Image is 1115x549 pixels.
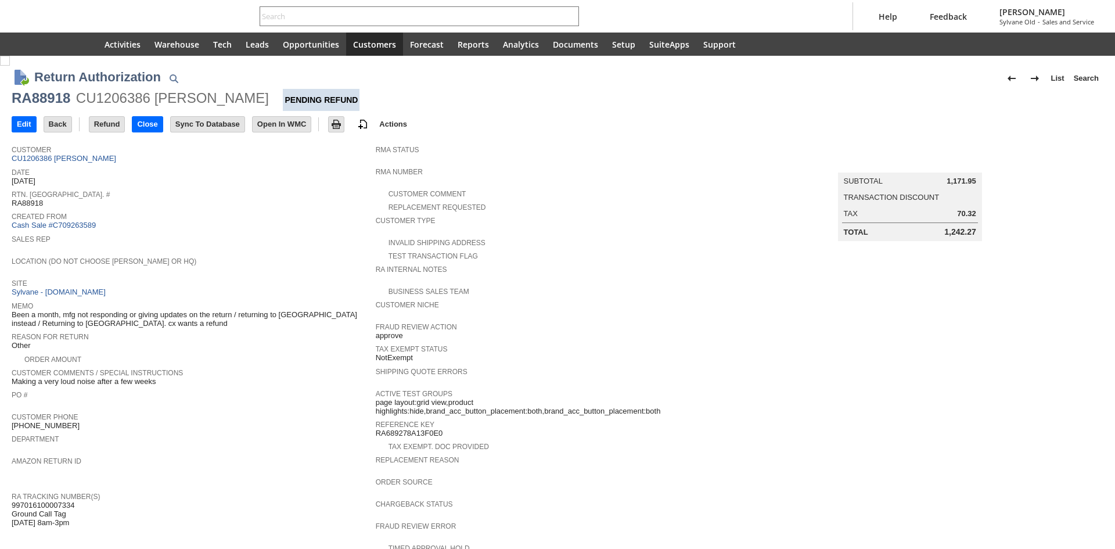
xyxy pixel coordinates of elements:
a: Business Sales Team [389,288,469,296]
a: List [1046,69,1069,88]
span: [PHONE_NUMBER] [12,421,80,430]
img: Print [329,117,343,131]
input: Edit [12,117,36,132]
span: [PERSON_NAME] [999,6,1094,17]
span: Setup [612,39,635,50]
a: Order Amount [24,356,81,364]
span: Forecast [410,39,444,50]
span: Opportunities [283,39,339,50]
a: Active Test Groups [376,390,452,398]
img: Next [1028,71,1042,85]
a: Support [696,33,743,56]
img: Previous [1005,71,1019,85]
span: RA689278A13F0E0 [376,429,443,438]
a: Cash Sale #C709263589 [12,221,96,229]
a: Tax Exempt Status [376,345,448,353]
a: Invalid Shipping Address [389,239,485,247]
a: Replacement reason [376,456,459,464]
a: Replacement Requested [389,203,486,211]
span: 1,242.27 [944,227,976,237]
a: Memo [12,302,33,310]
span: RA88918 [12,199,43,208]
a: RMA Status [376,146,419,154]
span: Feedback [930,11,967,22]
span: Reports [458,39,489,50]
a: Order Source [376,478,433,486]
a: Sales Rep [12,235,51,243]
a: Total [844,228,868,236]
a: Customers [346,33,403,56]
span: [DATE] [12,177,35,186]
span: NotExempt [376,353,413,363]
a: Tech [206,33,239,56]
span: Activities [105,39,141,50]
input: Search [260,9,563,23]
span: Customers [353,39,396,50]
span: SuiteApps [649,39,689,50]
img: Quick Find [167,71,181,85]
input: Open In WMC [253,117,311,132]
a: Reason For Return [12,333,89,341]
input: Close [132,117,162,132]
span: 70.32 [957,209,976,218]
span: Analytics [503,39,539,50]
div: Shortcuts [42,33,70,56]
a: Fraud Review Error [376,522,456,530]
span: Support [703,39,736,50]
span: Tech [213,39,232,50]
a: Test Transaction Flag [389,252,478,260]
svg: Recent Records [21,37,35,51]
input: Back [44,117,71,132]
a: Fraud Review Action [376,323,457,331]
a: Date [12,168,30,177]
a: Sylvane - [DOMAIN_NAME] [12,288,109,296]
a: PO # [12,391,27,399]
a: Actions [375,120,412,128]
a: Recent Records [14,33,42,56]
svg: Home [77,37,91,51]
a: Setup [605,33,642,56]
a: Warehouse [148,33,206,56]
a: Tax [844,209,858,218]
img: add-record.svg [356,117,370,131]
a: Analytics [496,33,546,56]
span: page layout:grid view,product highlights:hide,brand_acc_button_placement:both,brand_acc_button_pl... [376,398,734,416]
span: Sales and Service [1042,17,1094,26]
a: Transaction Discount [844,193,940,202]
input: Print [329,117,344,132]
a: Subtotal [844,177,883,185]
span: 997016100007334 Ground Call Tag [DATE] 8am-3pm [12,501,74,528]
span: 1,171.95 [947,177,976,186]
a: Customer Type [376,217,436,225]
a: Customer Niche [376,301,439,309]
span: Warehouse [154,39,199,50]
a: Location (Do Not Choose [PERSON_NAME] or HQ) [12,257,196,265]
a: Shipping Quote Errors [376,368,467,376]
a: RA Internal Notes [376,265,447,274]
span: Been a month, mfg not responding or giving updates on the return / returning to [GEOGRAPHIC_DATA]... [12,310,370,328]
a: Customer Comments / Special Instructions [12,369,183,377]
a: Amazon Return ID [12,457,81,465]
input: Sync To Database [171,117,244,132]
a: Customer Phone [12,413,78,421]
a: Created From [12,213,67,221]
h1: Return Authorization [34,67,161,87]
a: Leads [239,33,276,56]
a: Reports [451,33,496,56]
a: CU1206386 [PERSON_NAME] [12,154,119,163]
div: RA88918 [12,89,70,107]
a: RMA Number [376,168,423,176]
a: SuiteApps [642,33,696,56]
caption: Summary [838,154,982,173]
span: Leads [246,39,269,50]
span: approve [376,331,403,340]
a: Home [70,33,98,56]
a: RA Tracking Number(s) [12,493,100,501]
span: Documents [553,39,598,50]
span: Sylvane Old [999,17,1035,26]
a: Activities [98,33,148,56]
svg: Search [563,9,577,23]
span: - [1038,17,1040,26]
a: Forecast [403,33,451,56]
a: Search [1069,69,1103,88]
